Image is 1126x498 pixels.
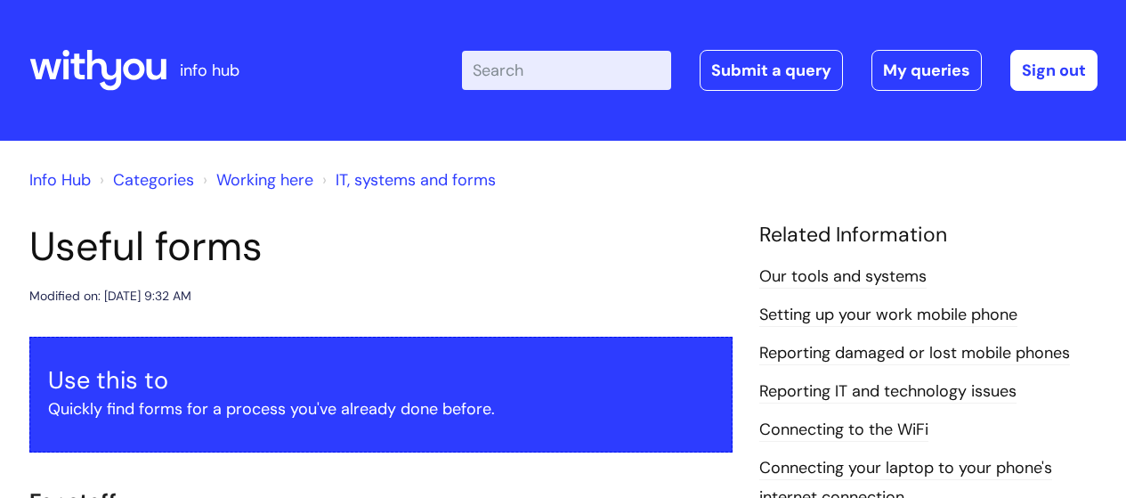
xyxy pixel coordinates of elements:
[198,166,313,194] li: Working here
[462,50,1098,91] div: | -
[759,265,927,289] a: Our tools and systems
[48,366,714,395] h3: Use this to
[48,395,714,423] p: Quickly find forms for a process you've already done before.
[29,169,91,191] a: Info Hub
[180,56,239,85] p: info hub
[759,223,1098,248] h4: Related Information
[95,166,194,194] li: Solution home
[1010,50,1098,91] a: Sign out
[216,169,313,191] a: Working here
[759,304,1017,327] a: Setting up your work mobile phone
[871,50,982,91] a: My queries
[700,50,843,91] a: Submit a query
[462,51,671,90] input: Search
[759,342,1070,365] a: Reporting damaged or lost mobile phones
[29,223,733,271] h1: Useful forms
[318,166,496,194] li: IT, systems and forms
[113,169,194,191] a: Categories
[759,380,1017,404] a: Reporting IT and technology issues
[29,285,191,307] div: Modified on: [DATE] 9:32 AM
[759,419,928,442] a: Connecting to the WiFi
[336,169,496,191] a: IT, systems and forms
